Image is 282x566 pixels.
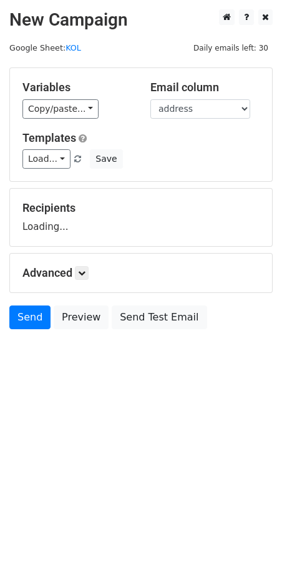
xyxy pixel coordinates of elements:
a: Preview [54,305,109,329]
a: Send Test Email [112,305,207,329]
a: Templates [22,131,76,144]
a: Load... [22,149,70,169]
button: Save [90,149,122,169]
div: Loading... [22,201,260,234]
a: Send [9,305,51,329]
small: Google Sheet: [9,43,81,52]
h5: Email column [150,81,260,94]
a: KOL [66,43,81,52]
span: Daily emails left: 30 [189,41,273,55]
h2: New Campaign [9,9,273,31]
h5: Variables [22,81,132,94]
h5: Recipients [22,201,260,215]
a: Daily emails left: 30 [189,43,273,52]
a: Copy/paste... [22,99,99,119]
h5: Advanced [22,266,260,280]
